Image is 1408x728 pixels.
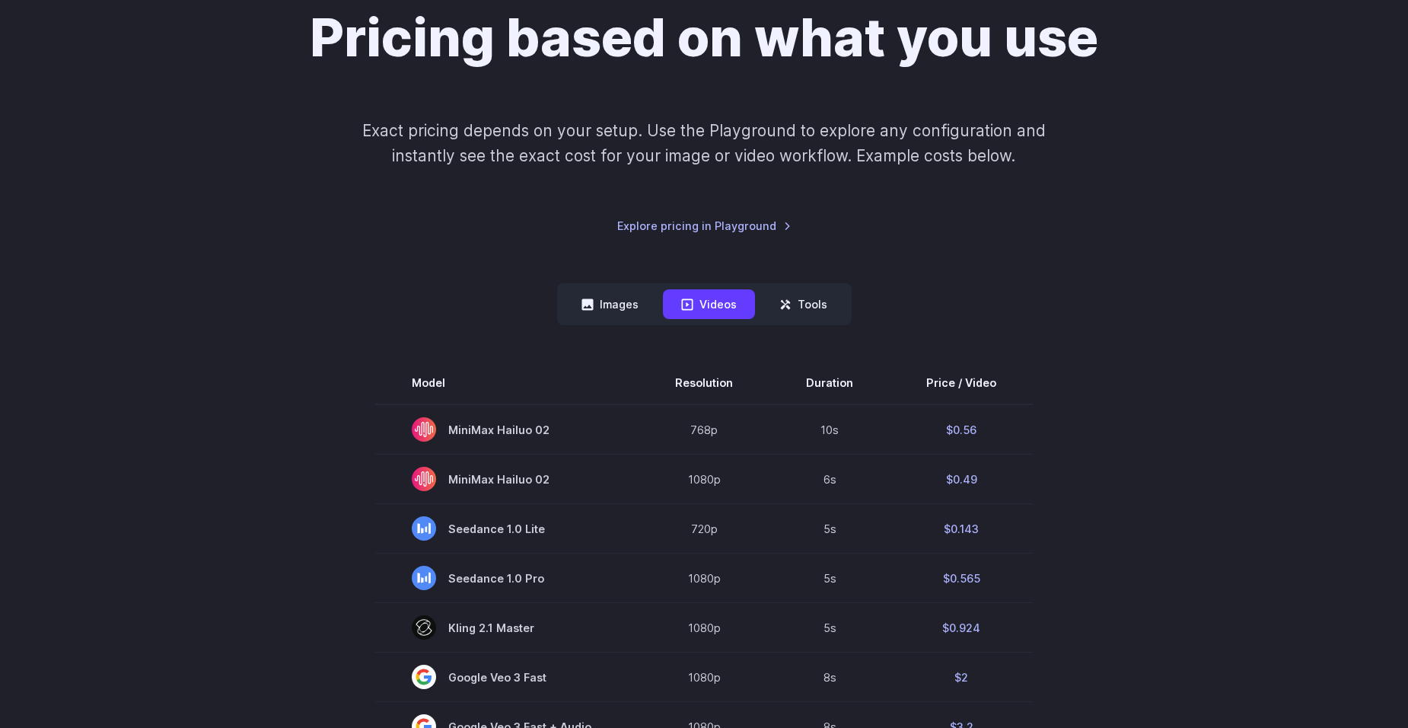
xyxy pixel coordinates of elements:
td: 720p [639,504,769,554]
td: 6s [769,455,890,504]
th: Model [375,362,639,404]
td: 1080p [639,603,769,653]
td: 5s [769,504,890,554]
a: Explore pricing in Playground [617,217,792,235]
td: $0.565 [890,554,1033,603]
td: 1080p [639,554,769,603]
td: $0.56 [890,404,1033,455]
span: Seedance 1.0 Pro [412,566,602,590]
td: $0.49 [890,455,1033,504]
td: $0.143 [890,504,1033,554]
button: Videos [663,289,755,319]
td: $2 [890,653,1033,702]
span: Seedance 1.0 Lite [412,516,602,541]
span: MiniMax Hailuo 02 [412,467,602,491]
span: Kling 2.1 Master [412,615,602,640]
span: MiniMax Hailuo 02 [412,417,602,442]
td: 1080p [639,455,769,504]
td: 768p [639,404,769,455]
td: $0.924 [890,603,1033,653]
h1: Pricing based on what you use [310,6,1098,69]
td: 10s [769,404,890,455]
th: Duration [769,362,890,404]
th: Resolution [639,362,769,404]
td: 1080p [639,653,769,702]
th: Price / Video [890,362,1033,404]
p: Exact pricing depends on your setup. Use the Playground to explore any configuration and instantl... [333,118,1075,169]
button: Tools [761,289,846,319]
td: 5s [769,603,890,653]
button: Images [563,289,657,319]
span: Google Veo 3 Fast [412,665,602,689]
td: 5s [769,554,890,603]
td: 8s [769,653,890,702]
